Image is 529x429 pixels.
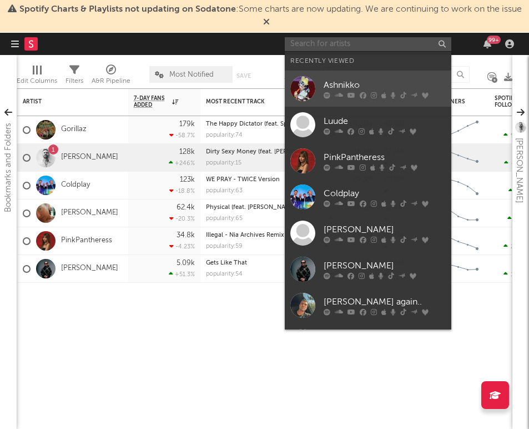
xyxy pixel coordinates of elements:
a: Illegal - Nia Archives Remix [206,232,284,238]
span: 7-Day Fans Added [134,95,169,108]
div: popularity: 63 [206,188,243,194]
div: [PERSON_NAME] [512,138,526,203]
a: [PERSON_NAME] [285,215,451,251]
div: [PERSON_NAME] [324,259,446,272]
div: Bookmarks and Folders [2,123,15,212]
div: 7-Day Fans Added (7-Day Fans Added) [284,74,367,88]
div: [PERSON_NAME] [324,223,446,236]
a: [PERSON_NAME] again.. [285,287,451,323]
a: [PERSON_NAME] [285,251,451,287]
div: 7-Day Fans Added (7-Day Fans Added) [284,61,367,93]
div: A&R Pipeline [92,61,130,93]
div: Most Recent Track [206,98,289,105]
div: PinkPantheress [324,151,446,164]
svg: Chart title [434,144,483,172]
svg: Chart title [434,116,483,144]
a: PinkPantheress [61,236,112,246]
div: popularity: 15 [206,160,241,166]
div: Ashnikko [324,78,446,92]
a: Dirty Sexy Money (feat. [PERSON_NAME] & French [US_STATE]) - [PERSON_NAME] Remix [206,149,461,155]
a: [PERSON_NAME] [61,208,118,218]
a: Ashnikko [285,71,451,107]
div: 34.8k [177,232,195,239]
a: [PERSON_NAME] [61,264,118,273]
div: 62.4k [177,204,195,211]
div: Edit Columns [17,61,57,93]
div: 179k [179,121,195,128]
a: Physical (feat. [PERSON_NAME]) [206,204,298,211]
a: Gets Like That [206,260,247,266]
span: Dismiss [263,18,270,27]
div: popularity: 59 [206,243,243,250]
div: 128k [179,148,195,156]
span: 1.23k [511,272,525,278]
div: Gets Like That [206,260,306,266]
div: popularity: 54 [206,271,243,277]
a: PinkPantheress [285,143,451,179]
span: 4.83k [511,161,527,167]
div: Luude [324,114,446,128]
div: 99 + [487,36,501,44]
button: Save [236,73,251,79]
div: +51.3 % [169,271,195,278]
div: WE PRAY - TWICE Version [206,177,306,183]
div: The Happy Dictator (feat. Sparks) [206,121,306,127]
div: +246 % [169,159,195,167]
svg: Chart title [434,199,483,227]
span: Spotify Charts & Playlists not updating on Sodatone [19,5,236,14]
div: -18.8 % [169,187,195,194]
div: Dirty Sexy Money (feat. Charli XCX & French Montana) - Mesto Remix [206,149,306,155]
div: 5.09k [177,260,195,267]
div: Coldplay [324,187,446,200]
div: Physical (feat. Troye Sivan) [206,204,306,211]
div: -58.7 % [169,132,195,139]
div: 123k [180,176,195,183]
a: Luude [285,107,451,143]
svg: Chart title [434,255,483,283]
a: [PERSON_NAME] [285,323,451,360]
span: : Some charts are now updating. We are continuing to work on the issue [19,5,522,14]
div: Recently Viewed [290,54,446,68]
span: 22.7k [511,244,526,250]
div: Filters [66,61,83,93]
svg: Chart title [434,172,483,199]
svg: Chart title [434,227,483,255]
div: -20.3 % [169,215,195,222]
a: Gorillaz [61,125,87,134]
a: Coldplay [285,179,451,215]
a: [PERSON_NAME] [61,153,118,162]
div: [PERSON_NAME] again.. [324,295,446,308]
a: WE PRAY - TWICE Version [206,177,280,183]
div: Illegal - Nia Archives Remix [206,232,306,238]
div: Edit Columns [17,74,57,88]
div: -4.23 % [169,243,195,250]
input: Search for artists [285,37,451,51]
div: Artist [23,98,106,105]
div: Filters [66,74,83,88]
div: A&R Pipeline [92,74,130,88]
button: 99+ [483,39,491,48]
a: Coldplay [61,181,90,190]
div: popularity: 65 [206,216,243,222]
span: Most Notified [169,71,214,78]
span: 98.5k [511,133,527,139]
div: popularity: 74 [206,132,243,138]
a: The Happy Dictator (feat. Sparks) [206,121,301,127]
